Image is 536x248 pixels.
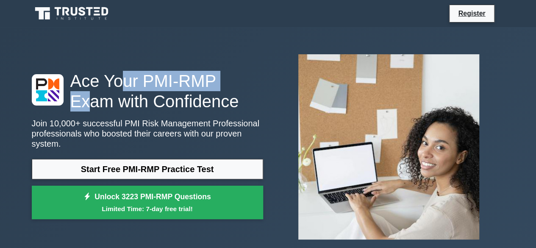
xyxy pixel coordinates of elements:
[32,159,263,179] a: Start Free PMI-RMP Practice Test
[32,71,263,111] h1: Ace Your PMI-RMP Exam with Confidence
[42,204,253,214] small: Limited Time: 7-day free trial!
[453,8,490,19] a: Register
[32,118,263,149] p: Join 10,000+ successful PMI Risk Management Professional professionals who boosted their careers ...
[32,186,263,220] a: Unlock 3223 PMI-RMP QuestionsLimited Time: 7-day free trial!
